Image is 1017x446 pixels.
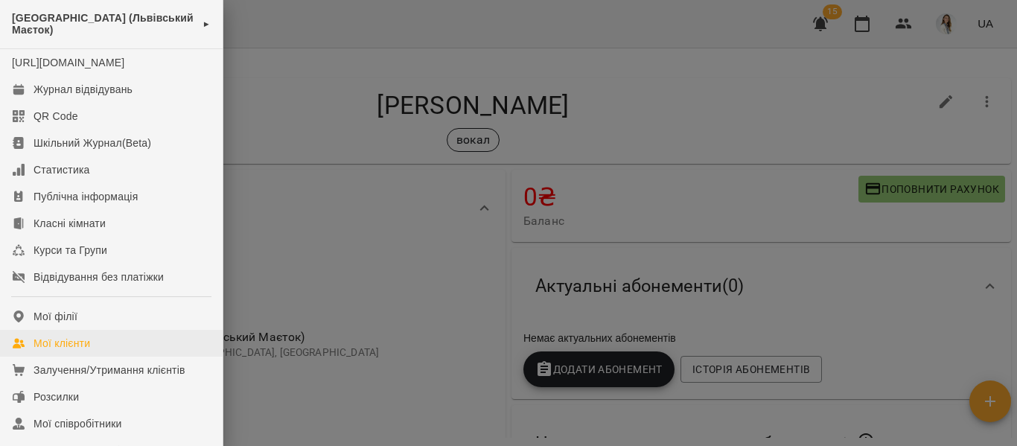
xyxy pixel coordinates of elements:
[34,136,151,150] div: Шкільний Журнал(Beta)
[34,270,164,284] div: Відвідування без платіжки
[34,243,107,258] div: Курси та Групи
[34,189,138,204] div: Публічна інформація
[12,12,195,36] span: [GEOGRAPHIC_DATA] (Львівський Маєток)
[34,309,77,324] div: Мої філії
[203,18,211,30] span: ►
[34,416,122,431] div: Мої співробітники
[34,389,79,404] div: Розсилки
[34,82,133,97] div: Журнал відвідувань
[12,57,124,69] a: [URL][DOMAIN_NAME]
[34,363,185,377] div: Залучення/Утримання клієнтів
[34,109,78,124] div: QR Code
[34,162,90,177] div: Статистика
[34,216,106,231] div: Класні кімнати
[34,336,90,351] div: Мої клієнти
